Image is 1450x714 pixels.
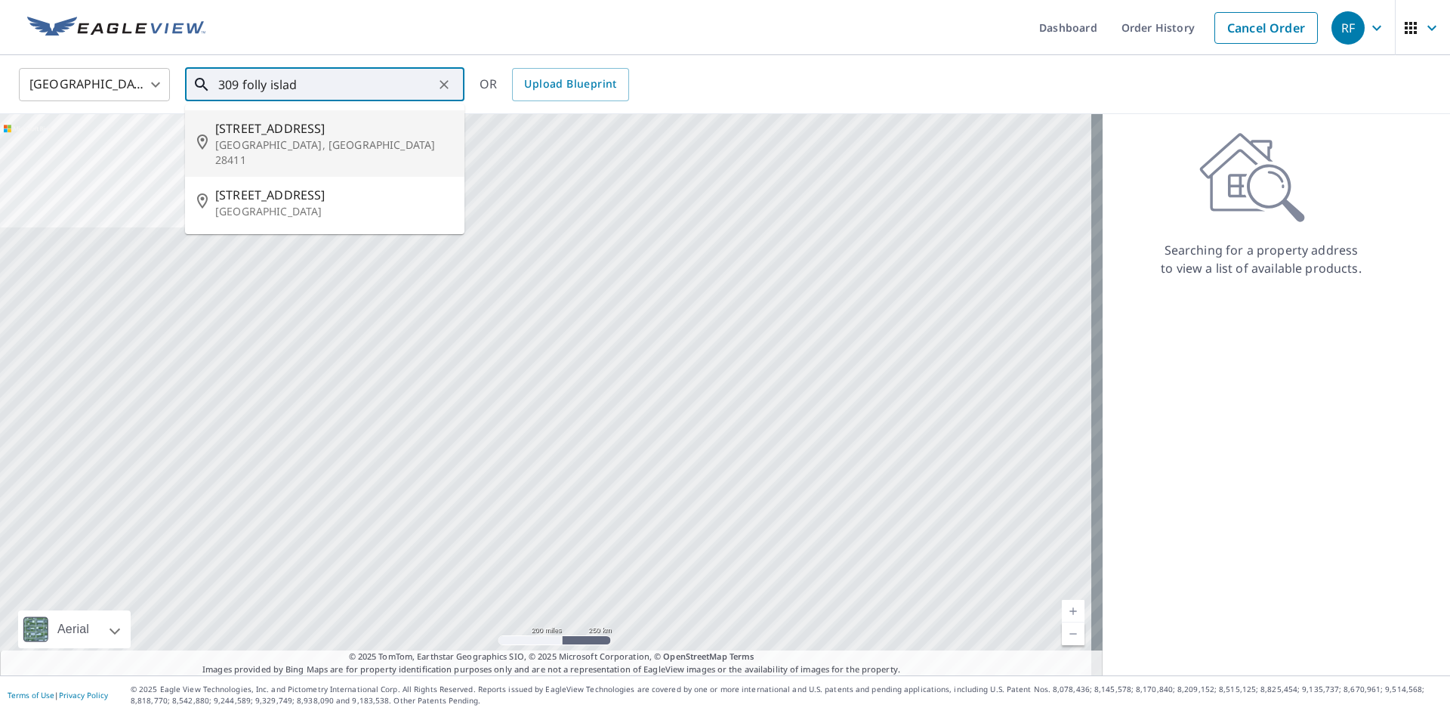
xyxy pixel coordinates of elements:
[663,651,727,662] a: OpenStreetMap
[730,651,754,662] a: Terms
[218,63,433,106] input: Search by address or latitude-longitude
[19,63,170,106] div: [GEOGRAPHIC_DATA]
[349,651,754,663] span: © 2025 TomTom, Earthstar Geographics SIO, © 2025 Microsoft Corporation, ©
[59,690,108,700] a: Privacy Policy
[215,138,452,168] p: [GEOGRAPHIC_DATA], [GEOGRAPHIC_DATA] 28411
[1062,600,1084,623] a: Current Level 5, Zoom In
[1160,241,1362,277] p: Searching for a property address to view a list of available products.
[53,610,94,648] div: Aerial
[433,74,455,95] button: Clear
[1331,11,1365,45] div: RF
[1214,12,1318,44] a: Cancel Order
[18,610,131,648] div: Aerial
[27,17,205,39] img: EV Logo
[215,119,452,138] span: [STREET_ADDRESS]
[8,691,108,700] p: |
[131,684,1442,706] p: © 2025 Eagle View Technologies, Inc. and Pictometry International Corp. All Rights Reserved. Repo...
[215,204,452,219] p: [GEOGRAPHIC_DATA]
[8,690,54,700] a: Terms of Use
[1062,623,1084,645] a: Current Level 5, Zoom Out
[215,186,452,204] span: [STREET_ADDRESS]
[512,68,628,101] a: Upload Blueprint
[480,68,629,101] div: OR
[524,75,616,94] span: Upload Blueprint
